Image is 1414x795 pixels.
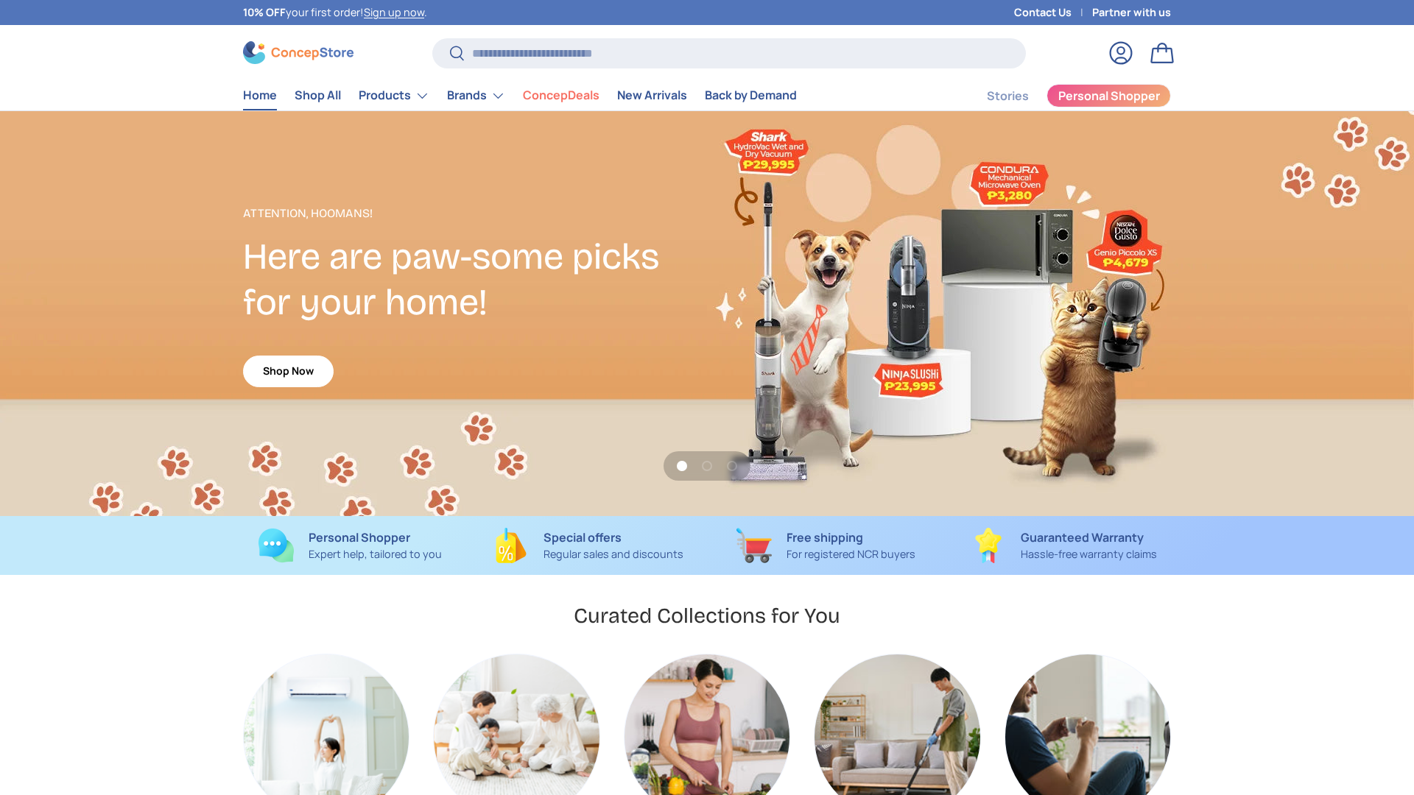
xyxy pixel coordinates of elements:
a: Products [359,81,429,110]
a: Partner with us [1092,4,1171,21]
a: Shop All [295,81,341,110]
p: Regular sales and discounts [544,546,683,562]
strong: Personal Shopper [309,529,410,545]
a: Free shipping For registered NCR buyers [719,528,933,563]
a: Home [243,81,277,110]
summary: Products [350,81,438,110]
img: ConcepStore [243,41,353,64]
p: your first order! . [243,4,427,21]
nav: Primary [243,81,797,110]
strong: Guaranteed Warranty [1021,529,1144,545]
p: Expert help, tailored to you [309,546,442,562]
span: Personal Shopper [1058,90,1160,102]
p: Attention, Hoomans! [243,205,707,222]
nav: Secondary [952,81,1171,110]
a: Personal Shopper Expert help, tailored to you [243,528,457,563]
a: ConcepDeals [523,81,599,110]
a: Personal Shopper [1047,84,1171,107]
a: New Arrivals [617,81,687,110]
a: Guaranteed Warranty Hassle-free warranty claims [957,528,1171,563]
p: Hassle-free warranty claims [1021,546,1157,562]
h2: Here are paw-some picks for your home! [243,234,707,325]
a: Back by Demand [705,81,797,110]
strong: Special offers [544,529,622,545]
strong: Free shipping [787,529,863,545]
p: For registered NCR buyers [787,546,915,562]
a: Sign up now [364,5,424,19]
strong: 10% OFF [243,5,286,19]
h2: Curated Collections for You [574,602,840,629]
a: Brands [447,81,505,110]
a: Contact Us [1014,4,1092,21]
a: Shop Now [243,356,334,387]
summary: Brands [438,81,514,110]
a: Stories [987,82,1029,110]
a: Special offers Regular sales and discounts [481,528,695,563]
